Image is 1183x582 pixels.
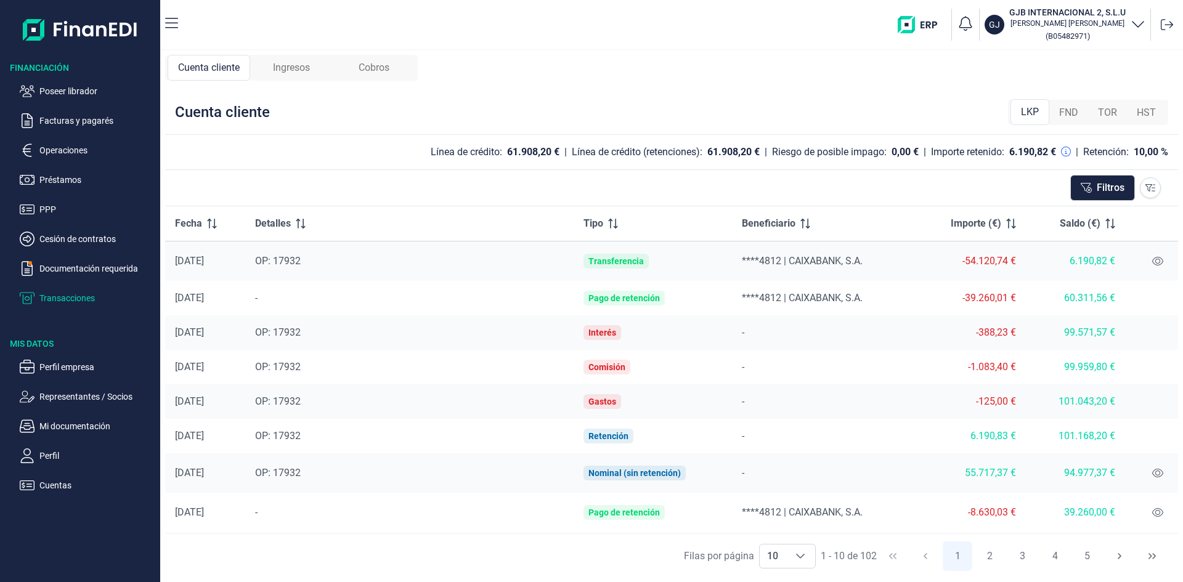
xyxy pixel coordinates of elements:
[564,145,567,160] div: |
[821,551,877,561] span: 1 - 10 de 102
[588,328,616,337] div: Interés
[1059,105,1078,120] span: FND
[178,60,240,75] span: Cuenta cliente
[175,326,235,339] div: [DATE]
[760,544,786,568] span: 10
[20,291,155,305] button: Transacciones
[1036,255,1115,267] div: 6.190,82 €
[1009,18,1126,28] p: [PERSON_NAME] [PERSON_NAME]
[765,145,767,160] div: |
[924,145,926,160] div: |
[175,292,235,304] div: [DATE]
[168,55,250,81] div: Cuenta cliente
[588,507,660,517] div: Pago de retención
[588,256,644,266] div: Transferencia
[1060,216,1100,231] span: Saldo (€)
[975,541,1005,571] button: Page 2
[23,10,138,49] img: Logo de aplicación
[1040,541,1070,571] button: Page 4
[943,541,972,571] button: Page 1
[39,360,155,374] p: Perfil empresa
[878,541,908,571] button: First Page
[742,326,744,338] span: -
[588,362,625,372] div: Comisión
[1073,541,1102,571] button: Page 5
[1036,292,1115,304] div: 60.311,56 €
[20,84,155,99] button: Poseer librador
[20,202,155,217] button: PPP
[898,16,946,33] img: erp
[39,113,155,128] p: Facturas y pagarés
[786,544,815,568] div: Choose
[1137,541,1167,571] button: Last Page
[39,143,155,158] p: Operaciones
[20,360,155,374] button: Perfil empresa
[39,389,155,404] p: Representantes / Socios
[39,448,155,463] p: Perfil
[1010,99,1049,125] div: LKP
[588,431,628,441] div: Retención
[1070,175,1135,201] button: Filtros
[588,293,660,303] div: Pago de retención
[255,361,301,373] span: OP: 17932
[175,506,235,519] div: [DATE]
[255,216,291,231] span: Detalles
[175,430,235,442] div: [DATE]
[20,389,155,404] button: Representantes / Socios
[175,467,235,479] div: [DATE]
[1036,395,1115,408] div: 101.043,20 €
[1098,105,1117,120] span: TOR
[588,468,681,478] div: Nominal (sin retención)
[20,419,155,434] button: Mi documentación
[925,255,1016,267] div: -54.120,74 €
[1127,100,1166,125] div: HST
[175,102,270,122] div: Cuenta cliente
[175,255,235,267] div: [DATE]
[742,255,863,267] span: ****4812 | CAIXABANK, S.A.
[20,261,155,276] button: Documentación requerida
[892,146,919,158] div: 0,00 €
[175,361,235,373] div: [DATE]
[1036,467,1115,479] div: 94.977,37 €
[985,6,1145,43] button: GJGJB INTERNACIONAL 2, S.L.U[PERSON_NAME] [PERSON_NAME](B05482971)
[255,430,301,442] span: OP: 17932
[911,541,940,571] button: Previous Page
[925,395,1016,408] div: -125,00 €
[20,113,155,128] button: Facturas y pagarés
[20,448,155,463] button: Perfil
[250,55,333,81] div: Ingresos
[989,18,1000,31] p: GJ
[951,216,1001,231] span: Importe (€)
[39,291,155,305] p: Transacciones
[333,55,415,81] div: Cobros
[20,232,155,246] button: Cesión de contratos
[1036,506,1115,519] div: 39.260,00 €
[707,146,760,158] div: 61.908,20 €
[925,506,1016,519] div: -8.630,03 €
[1088,100,1127,125] div: TOR
[742,292,863,304] span: ****4812 | CAIXABANK, S.A.
[742,395,744,407] span: -
[925,326,1016,339] div: -388,23 €
[39,84,155,99] p: Poseer librador
[1046,31,1090,41] small: Copiar cif
[1009,6,1126,18] h3: GJB INTERNACIONAL 2, S.L.U
[255,395,301,407] span: OP: 17932
[1021,105,1039,119] span: LKP
[925,292,1016,304] div: -39.260,01 €
[742,361,744,373] span: -
[273,60,310,75] span: Ingresos
[1036,430,1115,442] div: 101.168,20 €
[507,146,559,158] div: 61.908,20 €
[39,261,155,276] p: Documentación requerida
[588,397,616,406] div: Gastos
[20,478,155,493] button: Cuentas
[1105,541,1134,571] button: Next Page
[39,202,155,217] p: PPP
[583,216,603,231] span: Tipo
[175,216,202,231] span: Fecha
[925,467,1016,479] div: 55.717,37 €
[931,146,1004,158] div: Importe retenido:
[39,232,155,246] p: Cesión de contratos
[772,146,887,158] div: Riesgo de posible impago:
